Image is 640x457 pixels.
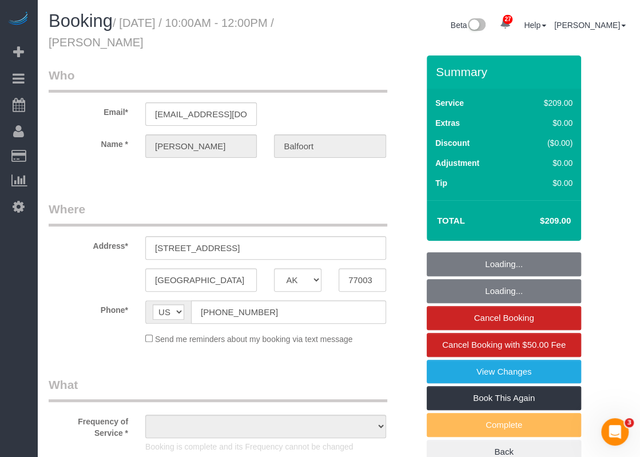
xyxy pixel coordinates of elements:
img: New interface [467,18,486,33]
small: / [DATE] / 10:00AM - 12:00PM / [PERSON_NAME] [49,17,274,49]
a: 27 [494,11,516,37]
iframe: Intercom live chat [601,418,629,446]
strong: Total [437,216,465,225]
h4: $209.00 [506,216,571,226]
div: $0.00 [519,177,573,189]
input: Last Name* [274,134,385,158]
a: Cancel Booking [427,306,581,330]
span: 27 [503,15,512,24]
legend: Where [49,201,387,226]
div: $0.00 [519,117,573,129]
input: Email* [145,102,257,126]
label: Tip [435,177,447,189]
label: Name * [40,134,137,150]
a: Cancel Booking with $50.00 Fee [427,333,581,357]
label: Service [435,97,464,109]
input: Phone* [191,300,386,324]
a: Help [524,21,546,30]
input: Zip Code* [339,268,386,292]
a: Book This Again [427,386,581,410]
label: Address* [40,236,137,252]
span: Booking [49,11,113,31]
input: City* [145,268,257,292]
label: Discount [435,137,470,149]
legend: Who [49,67,387,93]
label: Frequency of Service * [40,412,137,439]
img: Automaid Logo [7,11,30,27]
input: First Name* [145,134,257,158]
a: Beta [451,21,486,30]
a: [PERSON_NAME] [554,21,626,30]
a: View Changes [427,360,581,384]
p: Booking is complete and its Frequency cannot be changed [145,441,386,452]
span: 3 [625,418,634,427]
div: $0.00 [519,157,573,169]
span: Cancel Booking with $50.00 Fee [442,340,566,349]
div: $209.00 [519,97,573,109]
div: ($0.00) [519,137,573,149]
label: Email* [40,102,137,118]
label: Phone* [40,300,137,316]
label: Adjustment [435,157,479,169]
legend: What [49,376,387,402]
h3: Summary [436,65,575,78]
span: Send me reminders about my booking via text message [155,335,353,344]
label: Extras [435,117,460,129]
